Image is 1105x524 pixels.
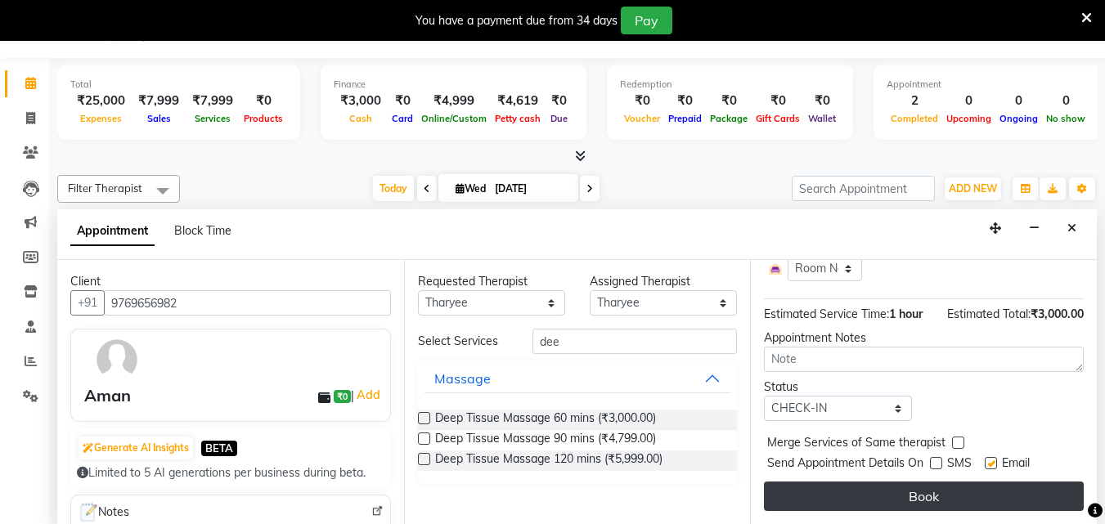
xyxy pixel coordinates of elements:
button: Pay [621,7,672,34]
span: Services [191,113,235,124]
button: Close [1060,216,1084,241]
span: Estimated Service Time: [764,307,889,321]
div: Requested Therapist [418,273,565,290]
span: Sales [143,113,175,124]
span: Due [546,113,572,124]
div: Aman [84,383,131,408]
span: Wallet [804,113,840,124]
span: Wed [451,182,490,195]
div: Massage [434,369,491,388]
span: Deep Tissue Massage 90 mins (₹4,799.00) [435,430,656,450]
img: Interior.png [768,262,783,276]
span: Voucher [620,113,664,124]
div: Total [70,78,287,92]
div: Client [70,273,391,290]
span: Petty cash [491,113,545,124]
span: Estimated Total: [947,307,1031,321]
div: ₹0 [545,92,573,110]
span: ADD NEW [949,182,997,195]
span: Package [706,113,752,124]
div: ₹0 [804,92,840,110]
input: Search Appointment [792,176,935,201]
span: Completed [887,113,942,124]
span: Cash [345,113,376,124]
span: Card [388,113,417,124]
input: Search by service name [532,329,737,354]
div: ₹0 [620,92,664,110]
div: 0 [942,92,995,110]
div: You have a payment due from 34 days [415,12,618,29]
div: Limited to 5 AI generations per business during beta. [77,464,384,481]
button: Generate AI Insights [79,437,193,459]
span: ₹0 [334,390,351,403]
span: 1 hour [889,307,923,321]
div: Status [764,378,911,396]
button: +91 [70,290,105,316]
input: Search by Name/Mobile/Email/Code [104,290,391,316]
div: 0 [1042,92,1089,110]
div: ₹0 [240,92,287,110]
span: SMS [947,455,972,475]
span: Email [1002,455,1030,475]
button: Book [764,481,1084,511]
div: Appointment Notes [764,329,1084,347]
img: avatar [93,336,141,383]
span: Deep Tissue Massage 60 mins (₹3,000.00) [435,410,656,430]
div: 2 [887,92,942,110]
span: Notes [78,502,129,523]
span: Send Appointment Details On [767,455,923,475]
div: ₹0 [752,92,804,110]
span: No show [1042,113,1089,124]
div: Finance [334,78,573,92]
div: Appointment [887,78,1089,92]
div: ₹0 [706,92,752,110]
div: Redemption [620,78,840,92]
span: Products [240,113,287,124]
div: ₹3,000 [334,92,388,110]
div: ₹7,999 [132,92,186,110]
span: Prepaid [664,113,706,124]
input: 2025-09-03 [490,177,572,201]
div: Assigned Therapist [590,273,737,290]
span: Ongoing [995,113,1042,124]
span: Upcoming [942,113,995,124]
span: Online/Custom [417,113,491,124]
div: ₹25,000 [70,92,132,110]
div: Select Services [406,333,520,350]
span: ₹3,000.00 [1031,307,1084,321]
button: ADD NEW [945,177,1001,200]
span: Expenses [76,113,126,124]
button: Massage [424,364,731,393]
div: ₹0 [664,92,706,110]
div: ₹4,619 [491,92,545,110]
span: Today [373,176,414,201]
span: Appointment [70,217,155,246]
span: | [351,385,383,405]
span: Deep Tissue Massage 120 mins (₹5,999.00) [435,450,663,471]
div: ₹7,999 [186,92,240,110]
a: Add [354,385,383,405]
div: ₹4,999 [417,92,491,110]
span: Block Time [174,223,231,238]
span: Gift Cards [752,113,804,124]
span: BETA [201,441,237,456]
span: Merge Services of Same therapist [767,434,946,455]
div: ₹0 [388,92,417,110]
span: Filter Therapist [68,181,142,195]
div: 0 [995,92,1042,110]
